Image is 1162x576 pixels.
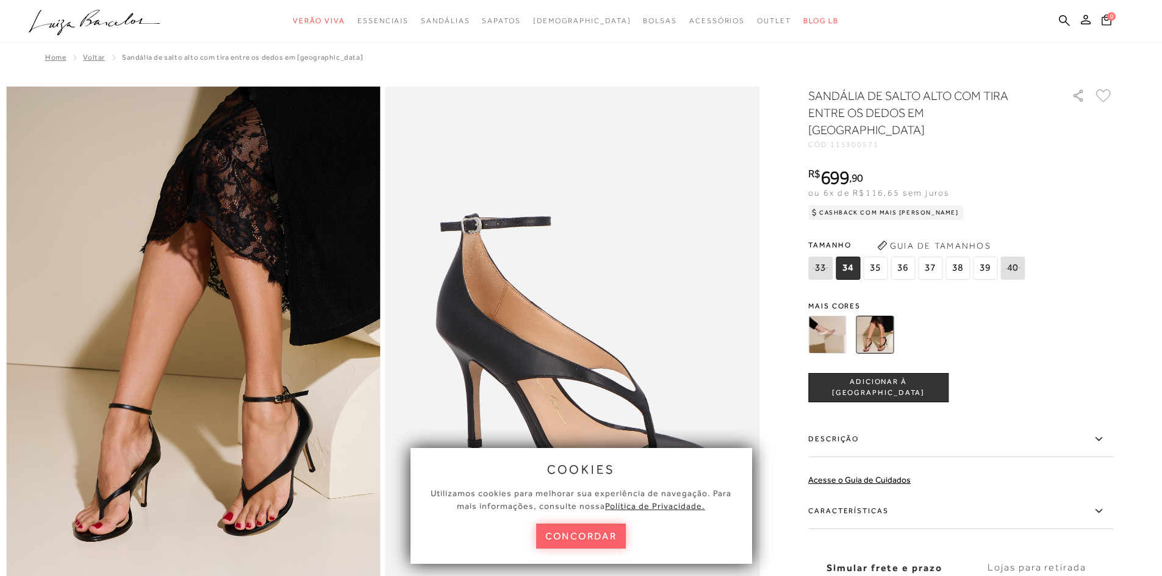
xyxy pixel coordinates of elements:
span: Outlet [757,16,791,25]
span: Verão Viva [293,16,345,25]
a: Voltar [83,53,105,62]
span: 34 [836,257,860,280]
a: Política de Privacidade. [605,501,705,511]
a: Home [45,53,66,62]
a: noSubCategoriesText [643,10,677,32]
div: CÓD: [808,141,1052,148]
i: , [849,172,863,183]
a: noSubCategoriesText [293,10,345,32]
span: 115300571 [830,140,879,149]
span: 40 [1000,257,1025,280]
span: 38 [945,257,970,280]
span: 37 [918,257,942,280]
span: Bolsas [643,16,677,25]
i: R$ [808,168,820,179]
span: Utilizamos cookies para melhorar sua experiência de navegação. Para mais informações, consulte nossa [431,488,731,511]
a: Acesse o Guia de Cuidados [808,475,911,485]
span: Sandálias [421,16,470,25]
button: ADICIONAR À [GEOGRAPHIC_DATA] [808,373,949,402]
span: 33 [808,257,833,280]
button: Guia de Tamanhos [873,236,995,255]
span: 0 [1107,12,1116,21]
label: Descrição [808,422,1113,457]
img: SANDÁLIA DE SALTO ALTO COM TIRA ENTRE OS DEDOS EM COURO OFF WHITE [808,316,846,354]
span: SANDÁLIA DE SALTO ALTO COM TIRA ENTRE OS DEDOS EM [GEOGRAPHIC_DATA] [122,53,363,62]
button: concordar [536,524,626,549]
a: noSubCategoriesText [421,10,470,32]
a: noSubCategoriesText [482,10,520,32]
img: SANDÁLIA DE SALTO ALTO COM TIRA ENTRE OS DEDOS EM COURO PRETO [856,316,894,354]
a: BLOG LB [803,10,839,32]
a: noSubCategoriesText [757,10,791,32]
span: Essenciais [357,16,409,25]
h1: SANDÁLIA DE SALTO ALTO COM TIRA ENTRE OS DEDOS EM [GEOGRAPHIC_DATA] [808,87,1037,138]
span: Sapatos [482,16,520,25]
a: noSubCategoriesText [689,10,745,32]
a: noSubCategoriesText [357,10,409,32]
div: Cashback com Mais [PERSON_NAME] [808,205,964,220]
span: ADICIONAR À [GEOGRAPHIC_DATA] [809,377,948,398]
span: BLOG LB [803,16,839,25]
span: 36 [891,257,915,280]
span: cookies [547,463,615,476]
span: Mais cores [808,302,1113,310]
span: Acessórios [689,16,745,25]
button: 0 [1098,13,1115,30]
span: ou 6x de R$116,65 sem juros [808,188,949,197]
span: [DEMOGRAPHIC_DATA] [533,16,631,25]
span: 39 [973,257,997,280]
span: 35 [863,257,888,280]
span: Tamanho [808,236,1028,254]
span: 90 [852,171,863,184]
span: 699 [820,166,849,188]
label: Características [808,494,1113,529]
a: noSubCategoriesText [533,10,631,32]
